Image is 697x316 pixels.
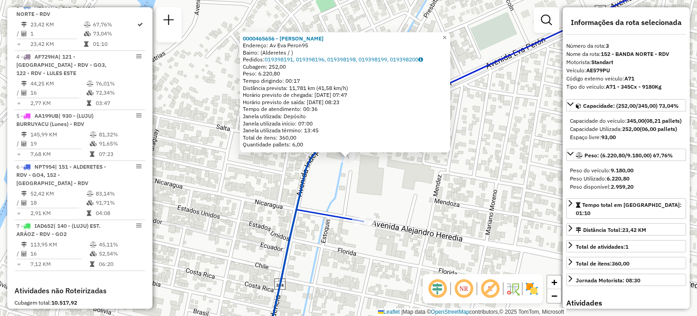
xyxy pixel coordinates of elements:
strong: 345,00 [627,117,644,124]
i: % de utilização do peso [87,81,93,86]
td: 91,71% [95,198,141,207]
div: Tipo do veículo: [566,83,686,91]
a: Leaflet [378,309,400,315]
span: IAD652 [34,222,54,229]
div: Cubagem total: [15,299,145,307]
div: Tempo dirigindo: 00:17 [243,77,447,85]
td: 04:08 [95,209,141,218]
td: / [16,249,21,258]
i: Tempo total em rota [90,261,94,267]
i: Distância Total [21,191,27,196]
td: 44,25 KM [30,79,86,88]
div: Tempo de atendimento: 00:36 [243,35,447,149]
div: Map data © contributors,© 2025 TomTom, Microsoft [376,308,566,316]
div: Janela utilizada término: 13:45 [243,127,447,134]
div: Capacidade do veículo: [570,117,682,125]
span: − [551,290,557,301]
span: Capacidade: (252,00/345,00) 73,04% [583,102,679,109]
em: Opções [136,54,142,59]
td: 07:23 [98,150,142,159]
strong: 252,00 [622,125,640,132]
td: 18 [30,198,86,207]
em: Opções [136,113,142,118]
td: / [16,88,21,97]
i: % de utilização do peso [90,242,97,247]
a: Close popup [439,32,450,43]
td: 81,32% [98,130,142,139]
div: Horário previsto de chegada: [DATE] 07:47 [243,91,447,99]
div: Janela utilizada: Depósito [243,113,447,120]
span: Exibir rótulo [479,278,501,300]
td: 06:20 [98,260,142,269]
i: Rota otimizada [137,22,143,27]
i: % de utilização do peso [90,132,97,137]
strong: 152 - BANDA NORTE - RDV [601,50,669,57]
div: Espaço livre: [570,133,682,141]
i: % de utilização do peso [87,191,93,196]
td: = [16,150,21,159]
span: + [551,276,557,288]
i: Total de Atividades [21,200,27,206]
i: Total de Atividades [21,90,27,95]
a: Zoom out [547,289,561,303]
td: 52,42 KM [30,189,86,198]
td: 76,01% [95,79,141,88]
i: % de utilização da cubagem [84,31,91,36]
td: 01:10 [93,40,137,49]
span: 23,42 KM [622,226,646,233]
i: % de utilização da cubagem [90,141,97,146]
a: Jornada Motorista: 08:30 [566,274,686,286]
span: 4 - [16,53,107,76]
i: Tempo total em rota [90,151,94,157]
strong: A71 [624,75,634,82]
div: Peso disponível: [570,183,682,191]
a: 019398191, 019398196, 019398198, 019398199, 019398200 [265,56,423,63]
div: Capacidade Utilizada: [570,125,682,133]
div: Quantidade pallets: 6,00 [243,141,447,148]
div: Janela utilizada início: 07:00 [243,120,447,127]
td: = [16,260,21,269]
i: % de utilização do peso [84,22,91,27]
i: Distância Total [21,81,27,86]
span: Peso: (6.220,80/9.180,00) 67,76% [584,152,673,159]
strong: A71 - 345Cx - 9180Kg [606,83,662,90]
div: Distância Total: [576,226,646,234]
a: Exibir filtros [537,11,555,29]
a: 0000465656 - [PERSON_NAME] [243,35,324,42]
a: Peso: (6.220,80/9.180,00) 67,76% [566,149,686,161]
a: Total de itens:360,00 [566,257,686,269]
span: Tempo total em [GEOGRAPHIC_DATA]: 01:10 [576,201,682,216]
strong: 10.517,92 [51,299,77,306]
td: 113,95 KM [30,240,89,249]
td: 03:47 [95,99,141,108]
strong: 93,00 [601,134,616,140]
div: Nome da rota: [566,50,686,58]
td: 23,42 KM [30,20,83,29]
strong: (06,00 pallets) [640,125,677,132]
h4: Informações da rota selecionada [566,18,686,27]
strong: 3 [606,42,609,49]
div: Total de itens: [576,260,629,268]
a: Tempo total em [GEOGRAPHIC_DATA]: 01:10 [566,198,686,219]
td: 52,54% [98,249,142,258]
i: Observações [418,57,423,62]
strong: 6.220,80 [607,175,629,182]
div: Endereço: Av Eva Peron95 [243,42,447,49]
span: 7 - [16,222,101,237]
div: Peso Utilizado: [570,175,682,183]
td: = [16,99,21,108]
strong: 360,00 [612,260,629,267]
div: Peso total: [15,307,145,315]
img: Fluxo de ruas [506,281,520,296]
a: Capacidade: (252,00/345,00) 73,04% [566,99,686,111]
i: Distância Total [21,132,27,137]
span: | 930 - (LUJU) BURRUYACU (Lunes) - RDV [16,112,93,127]
strong: AE579PU [586,67,610,74]
td: 67,76% [93,20,137,29]
i: Tempo total em rota [87,211,91,216]
span: AE579PU [34,2,58,9]
td: 7,12 KM [30,260,89,269]
td: / [16,198,21,207]
td: 23,42 KM [30,40,83,49]
td: / [16,29,21,38]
